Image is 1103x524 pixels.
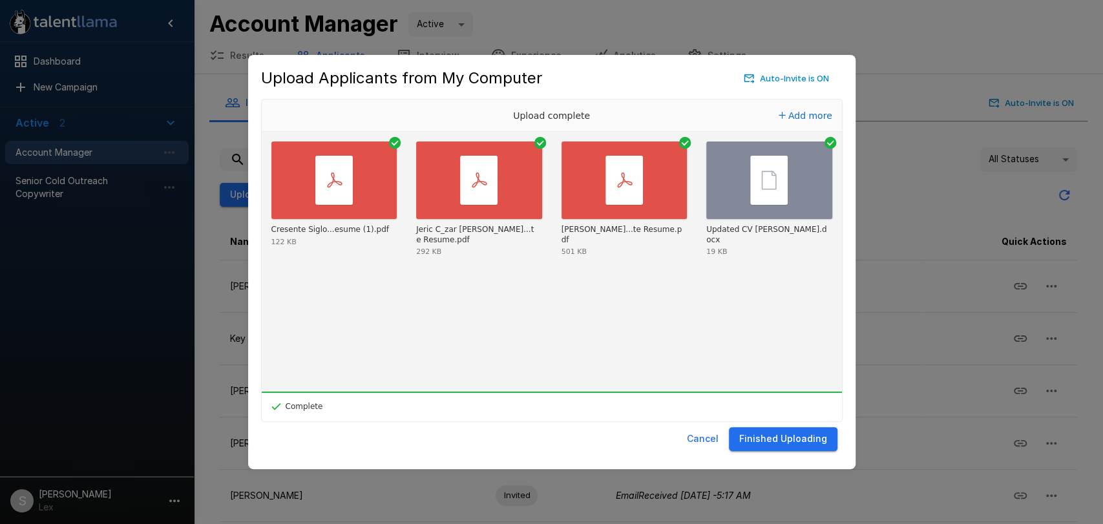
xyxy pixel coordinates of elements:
div: Updated CV Jenina Orlino.docx [706,225,829,245]
span: Add more [788,110,832,121]
button: Cancel [682,427,724,451]
div: 501 KB [562,248,587,255]
div: Upload complete [455,100,649,132]
button: Add more files [773,107,837,125]
h5: Upload Applicants from My Computer [261,68,542,89]
div: 19 KB [706,248,727,255]
div: 292 KB [416,248,441,255]
div: Jason Polidario Account Manager - Remote Resume.pdf [562,225,684,245]
button: Finished Uploading [729,427,837,451]
button: Auto-Invite is ON [741,68,832,89]
div: Jeric C_zar Lumantas Account Manager - Remote Resume.pdf [416,225,539,245]
div: Cresente Siglos Jr. Account Manager - Remote Resume (1).pdf [271,225,389,235]
div: Uppy Dashboard [261,99,843,422]
div: Complete [262,392,325,421]
div: 122 KB [271,238,297,246]
div: 100% [262,392,842,393]
div: Complete [271,403,323,410]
